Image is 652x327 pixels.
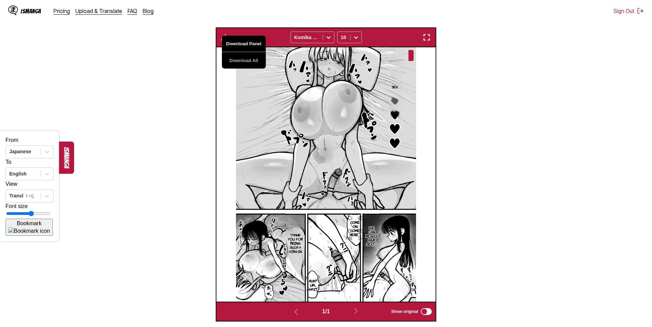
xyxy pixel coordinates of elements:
span: Bookmark [17,220,42,226]
img: Next page [352,307,360,315]
img: Previous page [292,308,300,316]
img: Bookmark icon [8,227,50,235]
p: Huh? Um... Wait. [307,277,319,292]
a: IsManga LogoIsManga [8,5,54,16]
img: Sign out [637,8,644,14]
a: Pricing [54,8,70,14]
img: Manga Panel [236,47,416,302]
button: Download Panel [222,36,266,52]
p: We can really have sex...♡ [364,224,379,247]
span: Show original [391,309,418,314]
div: IsManga [21,8,41,14]
p: Thank you for being such a virgin. [285,218,306,267]
p: Come on, come here~ [348,219,361,238]
input: Show original [421,308,432,315]
img: IsManga Logo [8,5,18,15]
p: Thank you for being such a virgin. [286,231,306,255]
a: FAQ [128,8,137,14]
img: Enter fullscreen [423,33,431,41]
span: 1 / 1 [322,308,330,315]
p: Come on, come here~ [345,214,365,243]
p: Sex. [390,83,400,90]
span: Font size [5,203,28,209]
p: Huh? Um... Wait. [304,274,322,296]
label: From [5,137,18,143]
label: To [5,159,11,165]
a: Upload & Translate [75,8,122,14]
a: Blog [143,8,154,14]
button: ismanga [59,142,74,174]
button: Download All [222,52,266,69]
img: Download translated images [221,33,229,41]
label: View [5,181,17,187]
button: Sign Out [614,8,644,14]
